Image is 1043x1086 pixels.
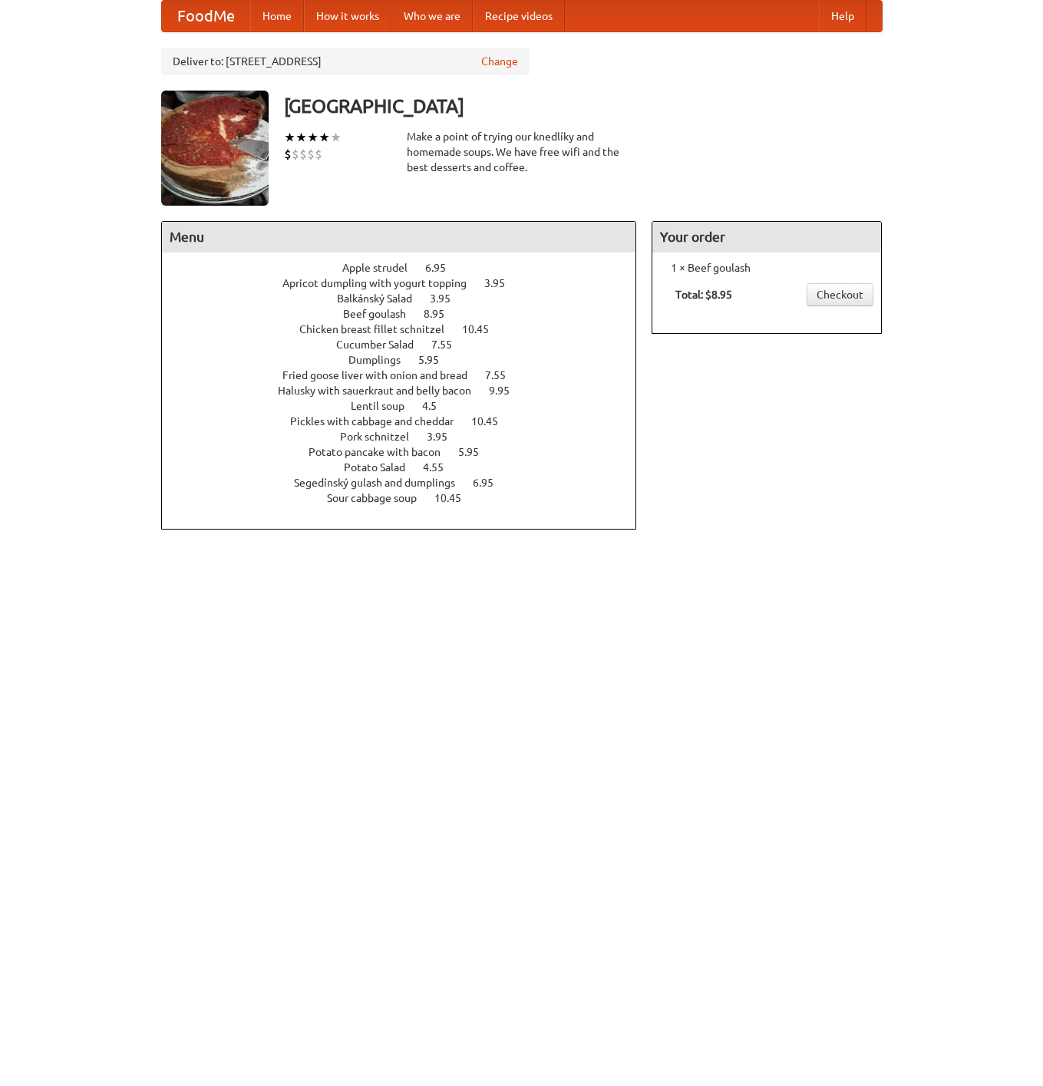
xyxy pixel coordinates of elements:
[290,415,469,427] span: Pickles with cabbage and cheddar
[351,400,420,412] span: Lentil soup
[337,292,479,305] a: Balkánský Salad 3.95
[295,129,307,146] li: ★
[351,400,465,412] a: Lentil soup 4.5
[434,492,477,504] span: 10.45
[337,292,427,305] span: Balkánský Salad
[484,277,520,289] span: 3.95
[284,146,292,163] li: $
[424,308,460,320] span: 8.95
[294,477,522,489] a: Segedínský gulash and dumplings 6.95
[299,323,517,335] a: Chicken breast fillet schnitzel 10.45
[427,431,463,443] span: 3.95
[307,129,319,146] li: ★
[343,308,473,320] a: Beef goulash 8.95
[161,48,530,75] div: Deliver to: [STREET_ADDRESS]
[282,277,482,289] span: Apricot dumpling with yogurt topping
[430,292,466,305] span: 3.95
[299,323,460,335] span: Chicken breast fillet schnitzel
[652,222,881,253] h4: Your order
[327,492,490,504] a: Sour cabbage soup 10.45
[294,477,470,489] span: Segedínský gulash and dumplings
[304,1,391,31] a: How it works
[343,308,421,320] span: Beef goulash
[307,146,315,163] li: $
[319,129,330,146] li: ★
[471,415,513,427] span: 10.45
[342,262,474,274] a: Apple strudel 6.95
[250,1,304,31] a: Home
[473,1,565,31] a: Recipe videos
[284,129,295,146] li: ★
[336,338,480,351] a: Cucumber Salad 7.55
[473,477,509,489] span: 6.95
[660,260,873,276] li: 1 × Beef goulash
[315,146,322,163] li: $
[278,385,538,397] a: Halusky with sauerkraut and belly bacon 9.95
[462,323,504,335] span: 10.45
[489,385,525,397] span: 9.95
[458,446,494,458] span: 5.95
[278,385,487,397] span: Halusky with sauerkraut and belly bacon
[342,262,423,274] span: Apple strudel
[418,354,454,366] span: 5.95
[423,461,459,474] span: 4.55
[282,369,534,381] a: Fried goose liver with onion and bread 7.55
[161,91,269,206] img: angular.jpg
[391,1,473,31] a: Who we are
[292,146,299,163] li: $
[348,354,467,366] a: Dumplings 5.95
[344,461,472,474] a: Potato Salad 4.55
[330,129,342,146] li: ★
[340,431,424,443] span: Pork schnitzel
[819,1,866,31] a: Help
[327,492,432,504] span: Sour cabbage soup
[162,1,250,31] a: FoodMe
[407,129,637,175] div: Make a point of trying our knedlíky and homemade soups. We have free wifi and the best desserts a...
[162,222,636,253] h4: Menu
[282,369,483,381] span: Fried goose liver with onion and bread
[485,369,521,381] span: 7.55
[340,431,476,443] a: Pork schnitzel 3.95
[344,461,421,474] span: Potato Salad
[807,283,873,306] a: Checkout
[675,289,732,301] b: Total: $8.95
[336,338,429,351] span: Cucumber Salad
[299,146,307,163] li: $
[309,446,507,458] a: Potato pancake with bacon 5.95
[290,415,526,427] a: Pickles with cabbage and cheddar 10.45
[431,338,467,351] span: 7.55
[282,277,533,289] a: Apricot dumpling with yogurt topping 3.95
[425,262,461,274] span: 6.95
[481,54,518,69] a: Change
[284,91,883,121] h3: [GEOGRAPHIC_DATA]
[348,354,416,366] span: Dumplings
[422,400,452,412] span: 4.5
[309,446,456,458] span: Potato pancake with bacon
